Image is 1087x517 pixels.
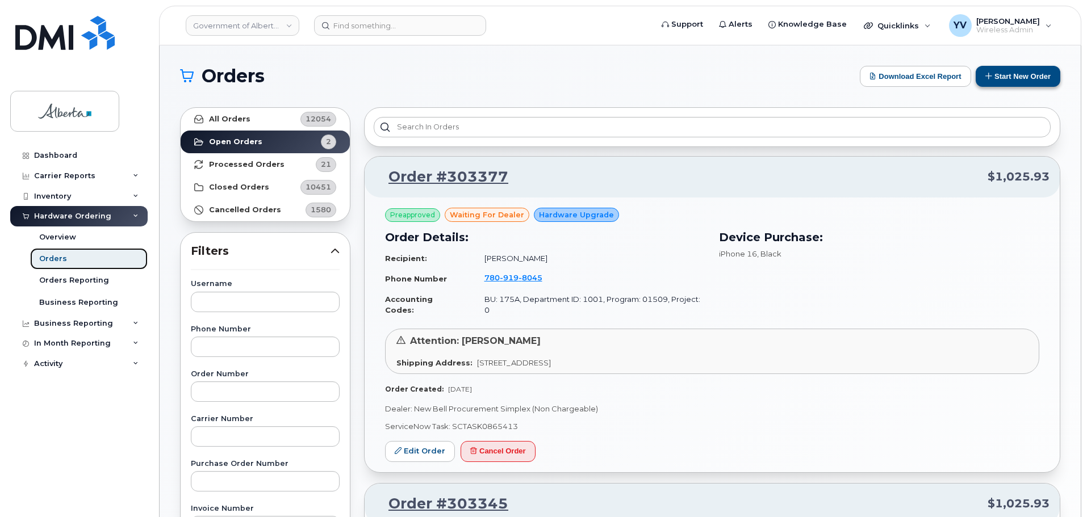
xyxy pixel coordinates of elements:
[191,505,340,512] label: Invoice Number
[410,335,541,346] span: Attention: [PERSON_NAME]
[191,280,340,288] label: Username
[500,273,519,282] span: 919
[181,199,350,221] a: Cancelled Orders1580
[860,66,971,87] button: Download Excel Report
[191,371,340,378] label: Order Number
[988,169,1050,185] span: $1,025.93
[385,403,1039,414] p: Dealer: New Bell Procurement Simplex (Non Chargeable)
[385,385,444,393] strong: Order Created:
[484,273,542,282] span: 780
[385,229,705,246] h3: Order Details:
[181,131,350,153] a: Open Orders2
[988,495,1050,512] span: $1,025.93
[396,358,473,367] strong: Shipping Address:
[306,114,331,124] span: 12054
[375,494,508,514] a: Order #303345
[461,441,536,462] button: Cancel Order
[374,117,1051,137] input: Search in orders
[306,182,331,192] span: 10451
[976,66,1060,87] button: Start New Order
[209,160,285,169] strong: Processed Orders
[385,295,433,314] strong: Accounting Codes:
[719,229,1039,246] h3: Device Purchase:
[191,243,331,259] span: Filters
[311,204,331,215] span: 1580
[209,183,269,192] strong: Closed Orders
[181,108,350,131] a: All Orders12054
[191,326,340,333] label: Phone Number
[385,441,455,462] a: Edit Order
[474,289,706,320] td: BU: 175A, Department ID: 1001, Program: 01509, Project: 0
[181,153,350,176] a: Processed Orders21
[539,209,614,220] span: Hardware Upgrade
[181,176,350,199] a: Closed Orders10451
[390,210,435,220] span: Preapproved
[474,249,706,268] td: [PERSON_NAME]
[202,68,265,85] span: Orders
[757,249,781,258] span: , Black
[326,136,331,147] span: 2
[385,274,447,283] strong: Phone Number
[191,415,340,423] label: Carrier Number
[448,385,472,393] span: [DATE]
[375,167,508,187] a: Order #303377
[209,137,262,146] strong: Open Orders
[477,358,551,367] span: [STREET_ADDRESS]
[321,159,331,170] span: 21
[519,273,542,282] span: 8045
[191,460,340,468] label: Purchase Order Number
[450,209,524,220] span: waiting for dealer
[484,273,556,282] a: 7809198045
[209,205,281,215] strong: Cancelled Orders
[719,249,757,258] span: iPhone 16
[385,421,1039,432] p: ServiceNow Task: SCTASK0865413
[385,254,427,263] strong: Recipient:
[209,115,250,124] strong: All Orders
